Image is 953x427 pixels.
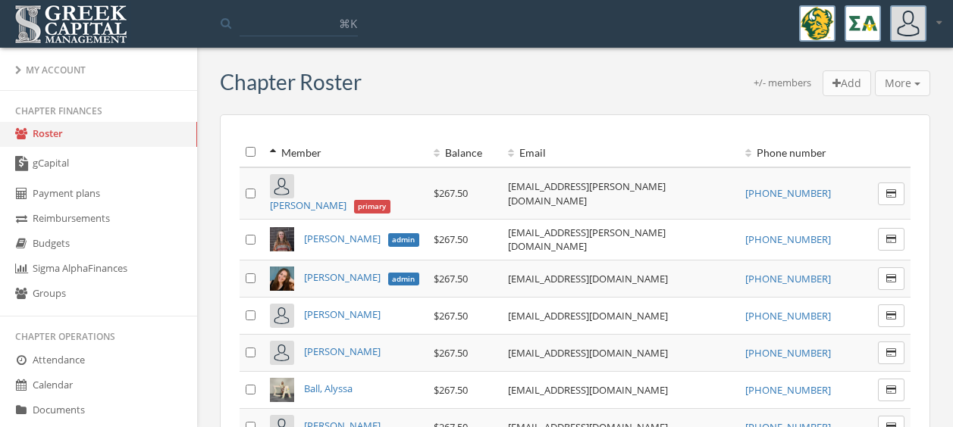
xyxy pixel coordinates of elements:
a: [EMAIL_ADDRESS][DOMAIN_NAME] [508,383,668,397]
a: [PERSON_NAME]admin [304,270,419,284]
span: $267.50 [434,186,468,200]
a: [PHONE_NUMBER] [745,346,831,360]
h3: Chapter Roster [220,70,362,94]
span: $267.50 [434,383,468,397]
a: [EMAIL_ADDRESS][DOMAIN_NAME] [508,272,668,285]
th: Balance [428,138,502,167]
a: [EMAIL_ADDRESS][DOMAIN_NAME] [508,309,668,323]
a: Ball, Alyssa [304,382,353,395]
a: [PHONE_NUMBER] [745,186,831,200]
a: [PERSON_NAME] [304,307,381,321]
a: [PHONE_NUMBER] [745,383,831,397]
div: +/- members [754,76,811,97]
span: $267.50 [434,272,468,285]
th: Member [264,138,428,167]
span: [PERSON_NAME] [270,198,346,212]
a: [EMAIL_ADDRESS][PERSON_NAME][DOMAIN_NAME] [508,179,666,207]
span: admin [388,273,420,286]
span: $267.50 [434,346,468,360]
th: Email [502,138,740,167]
a: [PHONE_NUMBER] [745,272,831,285]
span: admin [388,233,420,247]
a: [PHONE_NUMBER] [745,309,831,323]
div: My Account [15,64,182,76]
span: ⌘K [339,16,357,31]
span: $267.50 [434,232,468,246]
span: $267.50 [434,309,468,323]
a: [EMAIL_ADDRESS][DOMAIN_NAME] [508,346,668,360]
a: [PERSON_NAME]admin [304,232,419,245]
span: [PERSON_NAME] [304,270,381,284]
a: [PERSON_NAME] [304,344,381,358]
span: [PERSON_NAME] [304,232,381,245]
a: [PHONE_NUMBER] [745,232,831,246]
a: [EMAIL_ADDRESS][PERSON_NAME][DOMAIN_NAME] [508,226,666,254]
span: primary [354,200,391,213]
th: Phone number [739,138,851,167]
a: [PERSON_NAME]primary [270,198,390,212]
